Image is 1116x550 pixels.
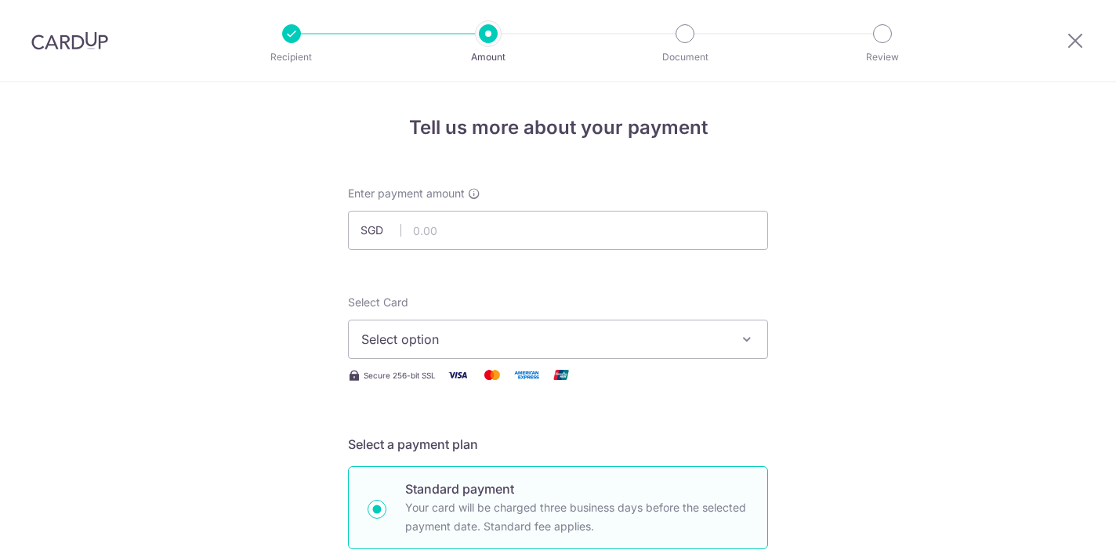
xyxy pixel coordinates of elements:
[348,320,768,359] button: Select option
[348,295,408,309] span: translation missing: en.payables.payment_networks.credit_card.summary.labels.select_card
[442,365,473,385] img: Visa
[234,49,350,65] p: Recipient
[348,114,768,142] h4: Tell us more about your payment
[476,365,508,385] img: Mastercard
[430,49,546,65] p: Amount
[361,330,726,349] span: Select option
[824,49,940,65] p: Review
[405,498,748,536] p: Your card will be charged three business days before the selected payment date. Standard fee appl...
[405,479,748,498] p: Standard payment
[627,49,743,65] p: Document
[511,365,542,385] img: American Express
[1015,503,1100,542] iframe: Opens a widget where you can find more information
[361,223,401,238] span: SGD
[348,211,768,250] input: 0.00
[348,186,465,201] span: Enter payment amount
[31,31,108,50] img: CardUp
[545,365,577,385] img: Union Pay
[364,369,436,382] span: Secure 256-bit SSL
[348,435,768,454] h5: Select a payment plan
